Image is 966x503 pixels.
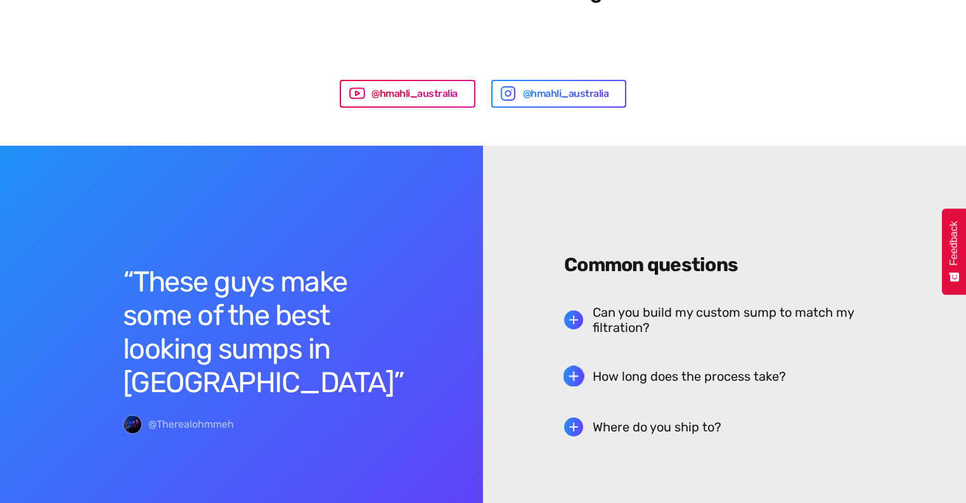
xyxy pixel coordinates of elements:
button: Feedback - Show survey [942,208,966,295]
img: open-close icon [564,417,583,436]
h5: Can you build my custom sump to match my filtration? [593,305,885,335]
a: @hmahli_australia [340,80,475,108]
div: “These guys make some of the best looking sumps in [GEOGRAPHIC_DATA]” [123,265,361,399]
span: Feedback [948,221,960,265]
h5: How long does the process take? [593,369,786,384]
h5: Where do you ship to? [593,419,721,435]
a: @hmahli_australia [491,80,627,108]
div: @Therealohmmeh [148,417,234,432]
div: @hmahli_australia [371,86,458,101]
img: open-close icon [563,366,584,386]
img: open-close icon [564,310,583,329]
h3: Common questions [564,253,885,276]
img: @Therealohmmeh [123,415,142,434]
div: @hmahli_australia [523,86,609,101]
